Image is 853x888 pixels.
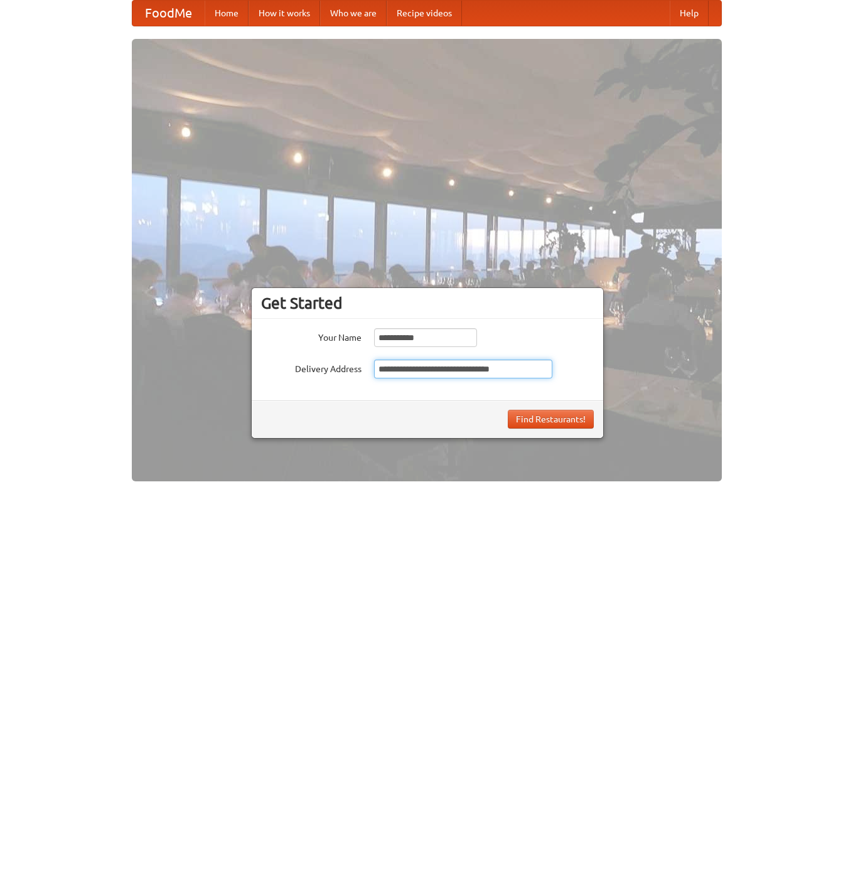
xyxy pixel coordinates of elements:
a: How it works [249,1,320,26]
a: FoodMe [132,1,205,26]
label: Delivery Address [261,360,362,375]
a: Home [205,1,249,26]
label: Your Name [261,328,362,344]
h3: Get Started [261,294,594,313]
a: Recipe videos [387,1,462,26]
button: Find Restaurants! [508,410,594,429]
a: Help [670,1,709,26]
a: Who we are [320,1,387,26]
